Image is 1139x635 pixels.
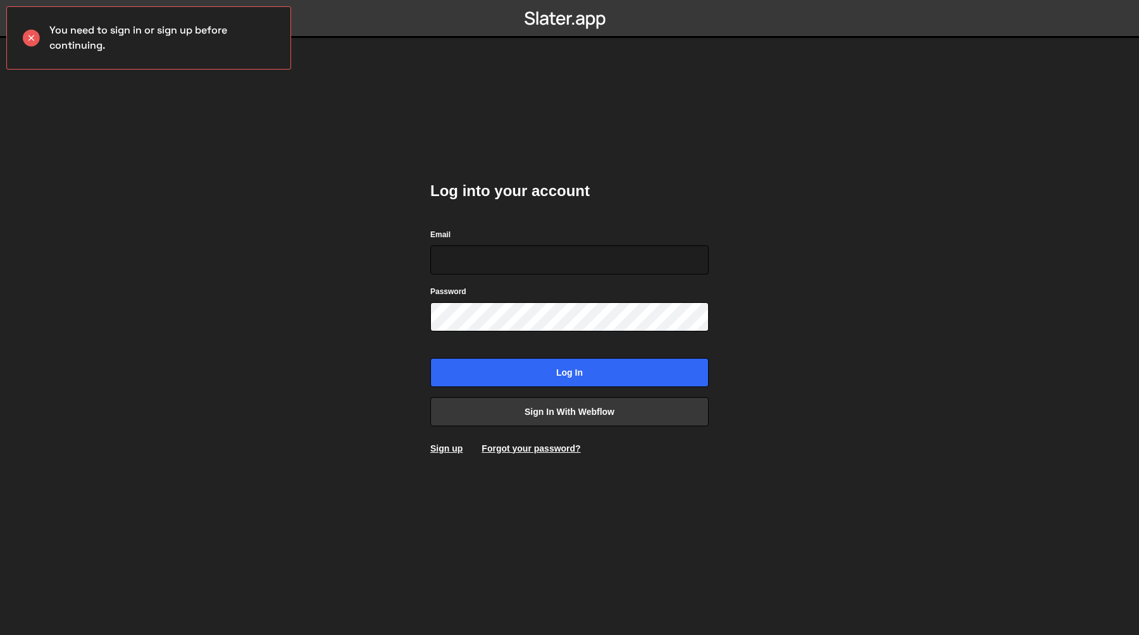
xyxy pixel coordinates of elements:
label: Password [430,285,466,298]
a: Sign up [430,443,463,453]
a: Forgot your password? [482,443,580,453]
h2: Log into your account [430,181,709,201]
a: Sign in with Webflow [430,397,709,426]
div: You need to sign in or sign up before continuing. [6,6,291,70]
label: Email [430,228,451,241]
input: Log in [430,358,709,387]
